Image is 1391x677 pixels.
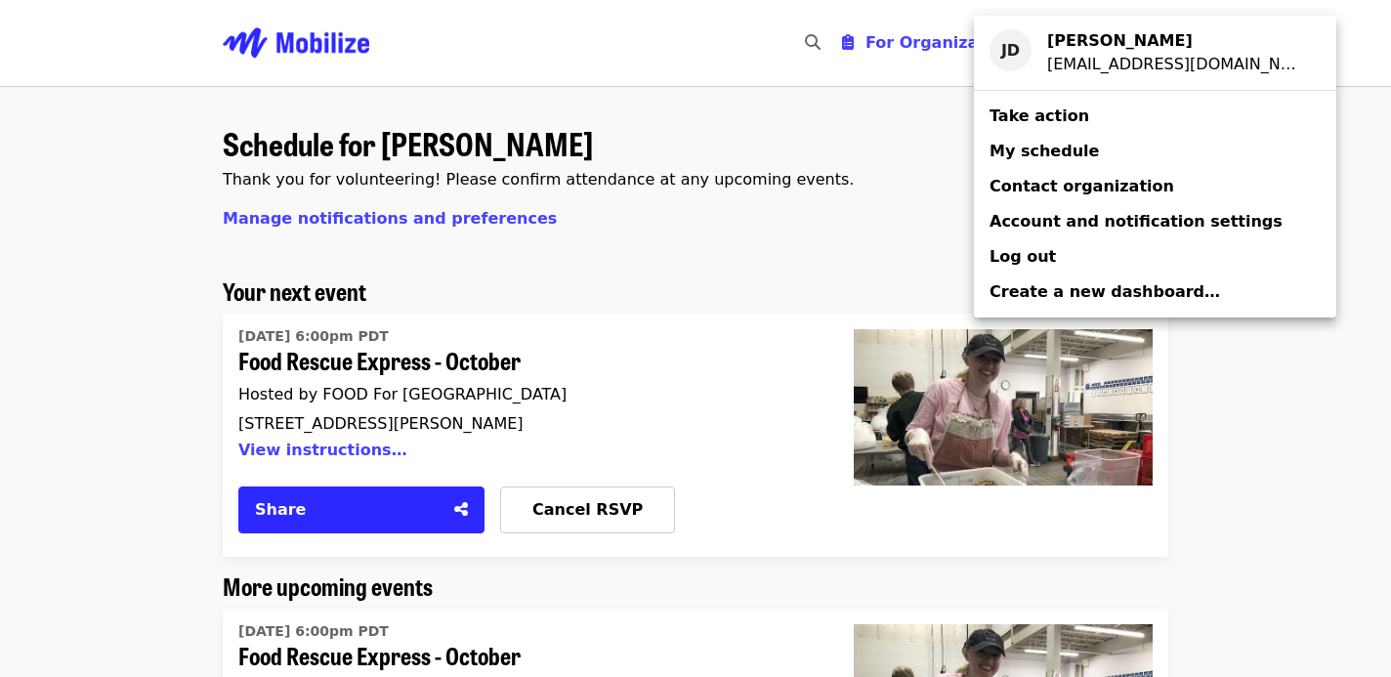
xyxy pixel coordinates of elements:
[990,106,1089,125] span: Take action
[974,169,1336,204] a: Contact organization
[1047,31,1193,50] strong: [PERSON_NAME]
[990,282,1220,301] span: Create a new dashboard…
[990,247,1056,266] span: Log out
[1047,53,1305,76] div: Jadakuang@gmail.com
[974,99,1336,134] a: Take action
[990,142,1099,160] span: My schedule
[990,29,1032,71] div: JD
[990,177,1174,195] span: Contact organization
[974,239,1336,275] a: Log out
[1047,29,1305,53] div: Jada DeLuca
[974,23,1336,82] a: JD[PERSON_NAME][EMAIL_ADDRESS][DOMAIN_NAME]
[974,204,1336,239] a: Account and notification settings
[974,134,1336,169] a: My schedule
[974,275,1336,310] a: Create a new dashboard…
[990,212,1283,231] span: Account and notification settings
